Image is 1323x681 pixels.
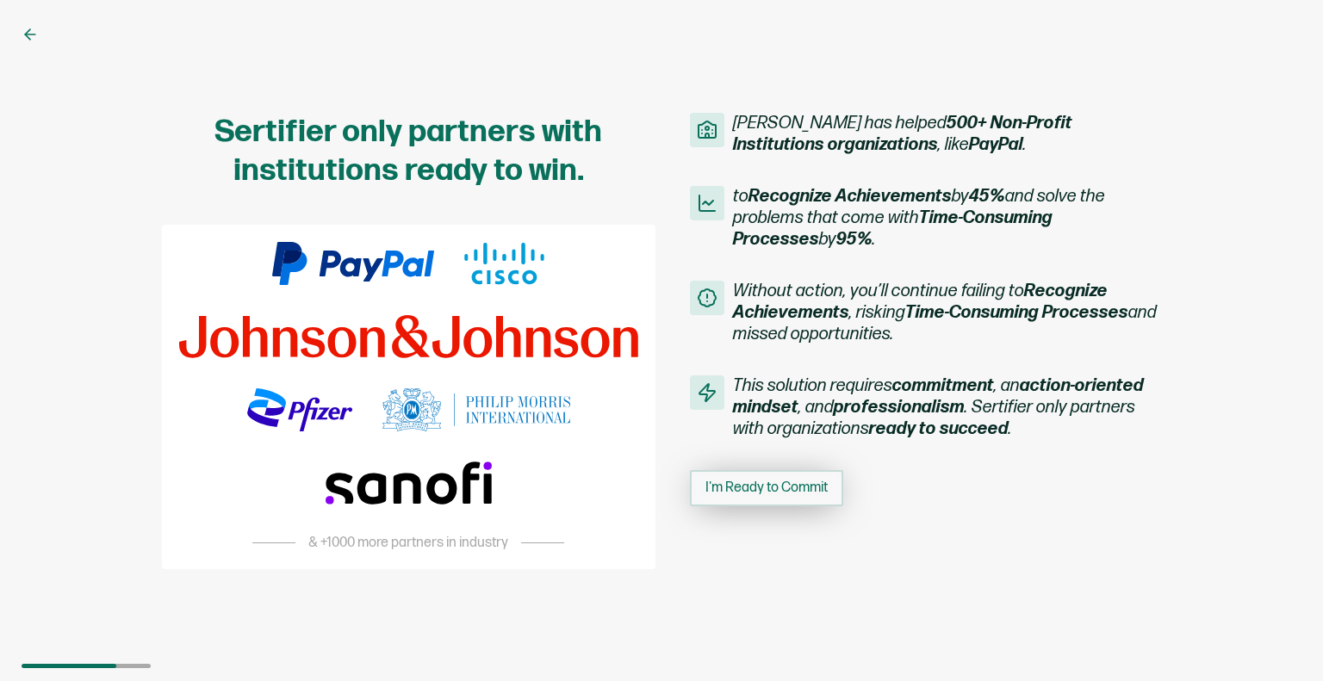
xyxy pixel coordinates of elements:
[969,134,1023,155] b: PayPal
[272,242,435,285] img: paypal-logo.svg
[162,113,655,190] h1: Sertifier only partners with institutions ready to win.
[733,113,1072,155] b: 500+ Non-Profit Institutions organizations
[382,388,570,431] img: philip-morris-logo.svg
[892,375,994,396] b: commitment
[834,397,965,418] b: professionalism
[326,461,491,505] img: sanofi-logo.svg
[308,535,508,552] span: & +1000 more partners in industry
[690,470,843,506] button: I'm Ready to Commit
[705,481,828,495] span: I'm Ready to Commit
[905,302,1128,323] b: Time-Consuming Processes
[748,186,952,207] b: Recognize Achievements
[733,186,1161,251] span: to by and solve the problems that come with by .
[464,242,545,285] img: cisco-logo.svg
[247,388,352,431] img: pfizer-logo.svg
[733,113,1161,156] span: [PERSON_NAME] has helped , like .
[733,207,1053,250] b: Time-Consuming Processes
[733,281,1108,323] b: Recognize Achievements
[179,315,638,358] img: jj-logo.svg
[836,229,873,250] b: 95%
[1237,598,1323,681] iframe: Chat Widget
[733,281,1161,345] span: Without action, you’ll continue failing to , risking and missed opportunities.
[869,418,1009,439] b: ready to succeed
[969,186,1005,207] b: 45%
[733,375,1161,440] span: This solution requires , an , and . Sertifier only partners with organizations .
[733,375,1144,418] b: action-oriented mindset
